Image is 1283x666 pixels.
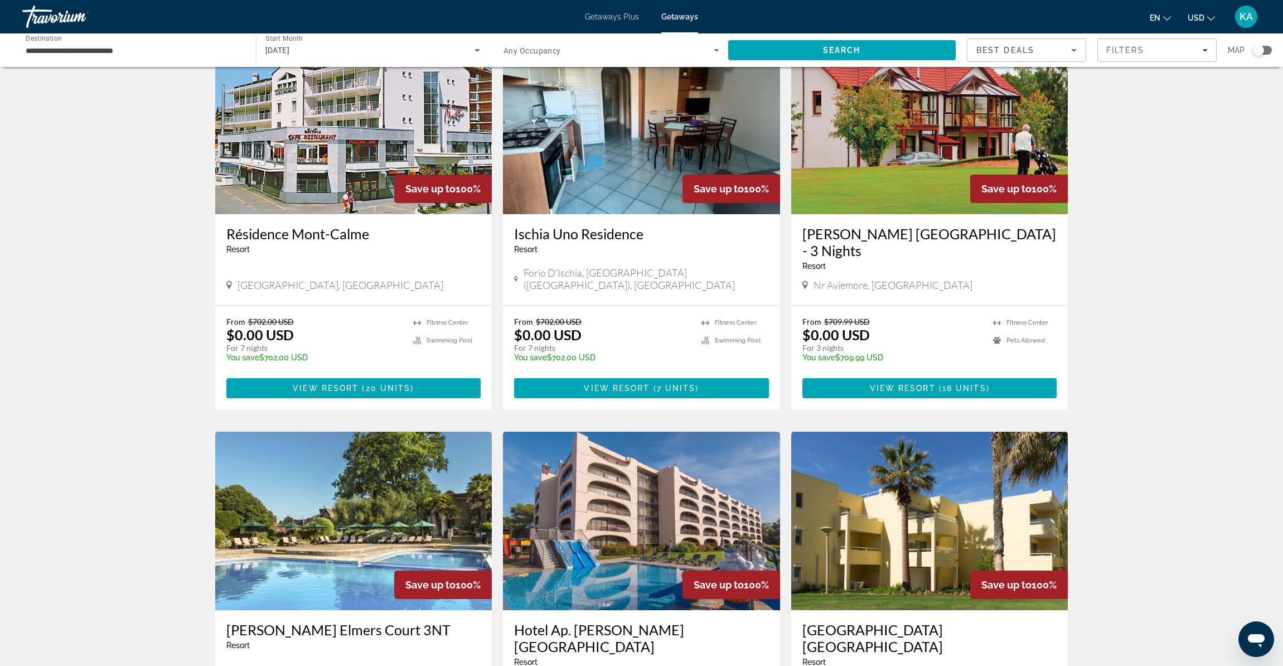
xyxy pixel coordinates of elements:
[802,378,1057,398] button: View Resort(18 units)
[226,317,245,326] span: From
[22,2,134,31] a: Travorium
[514,353,547,362] span: You save
[694,183,744,195] span: Save up to
[514,343,690,353] p: For 7 nights
[1228,42,1245,58] span: Map
[802,353,982,362] p: $709.99 USD
[1006,337,1045,344] span: Pets Allowed
[802,317,821,326] span: From
[503,432,780,610] img: Hotel Ap. Vila Gale Village Cascais
[981,183,1032,195] span: Save up to
[802,353,835,362] span: You save
[226,353,403,362] p: $702.00 USD
[514,225,769,242] a: Ischia Uno Residence
[1150,13,1160,22] span: en
[802,621,1057,655] a: [GEOGRAPHIC_DATA] [GEOGRAPHIC_DATA]
[657,384,696,393] span: 7 units
[1097,38,1217,62] button: Filters
[427,319,468,326] span: Fitness Center
[394,571,492,599] div: 100%
[226,378,481,398] button: View Resort(20 units)
[823,46,861,55] span: Search
[26,34,62,42] span: Destination
[514,353,690,362] p: $702.00 USD
[791,36,1068,214] img: Macdonald Spey Valley - 3 Nights
[226,621,481,638] a: [PERSON_NAME] Elmers Court 3NT
[1240,11,1253,22] span: KA
[1006,319,1048,326] span: Fitness Center
[650,384,699,393] span: ( )
[802,262,826,271] span: Resort
[976,46,1034,55] span: Best Deals
[942,384,986,393] span: 18 units
[824,317,870,326] span: $709.99 USD
[802,326,870,343] p: $0.00 USD
[248,317,294,326] span: $702.00 USD
[405,183,456,195] span: Save up to
[1188,9,1215,26] button: Change currency
[238,279,443,291] span: [GEOGRAPHIC_DATA], [GEOGRAPHIC_DATA]
[814,279,972,291] span: Nr Aviemore, [GEOGRAPHIC_DATA]
[682,175,780,203] div: 100%
[1238,621,1274,657] iframe: Button to launch messaging window
[1188,13,1204,22] span: USD
[976,44,1077,57] mat-select: Sort by
[802,225,1057,259] a: [PERSON_NAME] [GEOGRAPHIC_DATA] - 3 Nights
[514,245,538,254] span: Resort
[970,571,1068,599] div: 100%
[265,46,290,55] span: [DATE]
[682,571,780,599] div: 100%
[226,245,250,254] span: Resort
[584,384,650,393] span: View Resort
[694,579,744,591] span: Save up to
[366,384,411,393] span: 20 units
[394,175,492,203] div: 100%
[293,384,359,393] span: View Resort
[791,432,1068,610] img: Oasis Village Parque Mourabel
[970,175,1068,203] div: 100%
[802,343,982,353] p: For 3 nights
[514,621,769,655] h3: Hotel Ap. [PERSON_NAME][GEOGRAPHIC_DATA]
[1106,46,1144,55] span: Filters
[427,337,472,344] span: Swimming Pool
[1232,5,1261,28] button: User Menu
[359,384,414,393] span: ( )
[226,326,294,343] p: $0.00 USD
[514,317,533,326] span: From
[226,353,259,362] span: You save
[715,319,757,326] span: Fitness Center
[514,326,582,343] p: $0.00 USD
[585,12,639,21] a: Getaways Plus
[215,36,492,214] img: Résidence Mont-Calme
[26,44,241,57] input: Select destination
[405,579,456,591] span: Save up to
[503,46,561,55] span: Any Occupancy
[715,337,761,344] span: Swimming Pool
[215,432,492,610] img: Macdonald Elmers Court 3NT
[981,579,1032,591] span: Save up to
[536,317,582,326] span: $702.00 USD
[503,36,780,214] img: Ischia Uno Residence
[661,12,698,21] a: Getaways
[514,378,769,398] button: View Resort(7 units)
[1150,9,1171,26] button: Change language
[226,225,481,242] a: Résidence Mont-Calme
[728,40,956,60] button: Search
[936,384,990,393] span: ( )
[226,641,250,650] span: Resort
[870,384,936,393] span: View Resort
